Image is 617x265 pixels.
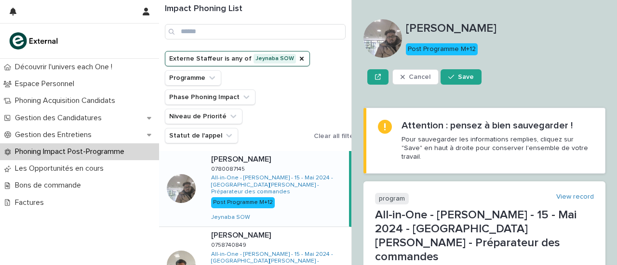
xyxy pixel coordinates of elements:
h2: Attention : pensez à bien sauvegarder ! [402,120,573,131]
p: 0758740849 [211,240,248,249]
a: View record [556,193,594,201]
p: Pour sauvegarder les informations remplies, cliquez sur "Save" en haut à droite pour conserver l'... [402,135,593,162]
input: Search [165,24,346,39]
p: [PERSON_NAME] [406,22,605,36]
span: Save [458,74,474,80]
p: Factures [11,198,52,207]
p: [PERSON_NAME] [211,229,273,240]
p: 0780087145 [211,164,247,173]
p: program [375,193,409,205]
p: Phoning Impact Post-Programme [11,147,132,156]
button: Statut de l'appel [165,128,238,143]
button: Externe Staffeur [165,51,310,66]
p: [PERSON_NAME] [211,153,273,164]
button: Cancel [392,69,439,85]
a: [PERSON_NAME][PERSON_NAME] 07800871450780087145 All-in-One - [PERSON_NAME] - 15 - Mai 2024 - [GEO... [159,151,351,227]
p: Bons de commande [11,181,89,190]
p: Découvrir l'univers each One ! [11,63,120,72]
div: Post Programme M+12 [406,43,478,55]
h1: Impact Phoning List [165,4,346,14]
span: Clear all filters [314,133,360,139]
button: Niveau de Priorité [165,109,242,124]
img: bc51vvfgR2QLHU84CWIQ [8,31,61,50]
a: All-in-One - [PERSON_NAME] - 15 - Mai 2024 - [GEOGRAPHIC_DATA][PERSON_NAME] - Préparateur des com... [211,175,345,195]
p: Gestion des Entretiens [11,130,99,139]
p: Les Opportunités en cours [11,164,111,173]
p: Espace Personnel [11,79,82,88]
button: Clear all filters [310,129,360,143]
div: Post Programme M+12 [211,197,275,208]
button: Phase Phoning Impact [165,89,255,105]
p: Phoning Acquisition Candidats [11,96,123,105]
p: All-in-One - [PERSON_NAME] - 15 - Mai 2024 - [GEOGRAPHIC_DATA][PERSON_NAME] - Préparateur des com... [375,208,594,264]
button: Save [441,69,482,85]
p: Gestion des Candidatures [11,114,109,123]
span: Cancel [409,74,430,80]
button: Programme [165,70,221,86]
a: Jeynaba SOW [211,214,250,221]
